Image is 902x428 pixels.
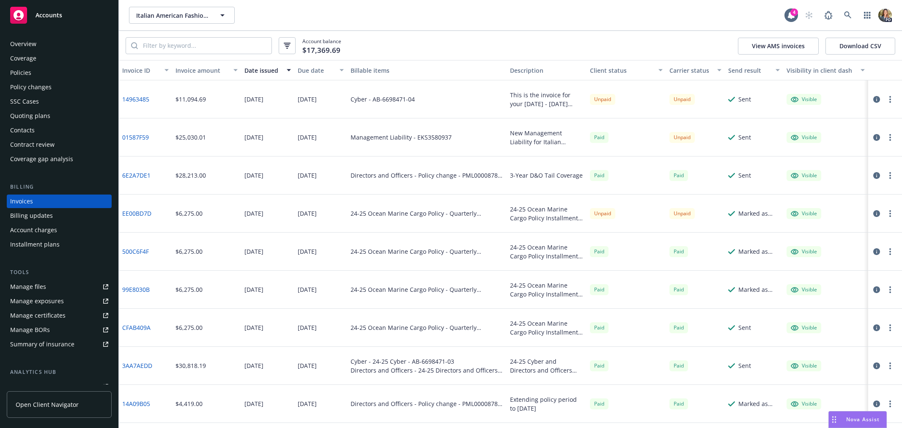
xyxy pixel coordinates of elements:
div: [DATE] [298,285,317,294]
div: Summary of insurance [10,337,74,351]
div: SSC Cases [10,95,39,108]
div: Date issued [244,66,282,75]
a: Loss summary generator [7,380,112,393]
div: [DATE] [244,247,263,256]
div: [DATE] [244,323,263,332]
a: 99E8030B [122,285,150,294]
div: [DATE] [298,209,317,218]
div: [DATE] [298,361,317,370]
div: New Management Liability for Italian American Fashion Group Eff [DATE] - Full Premium [510,129,583,146]
a: Accounts [7,3,112,27]
a: CFAB409A [122,323,151,332]
div: Paid [669,360,688,371]
div: Visible [791,286,817,294]
a: Search [839,7,856,24]
button: Invoice ID [119,60,172,80]
div: Visibility in client dash [787,66,855,75]
div: Loss summary generator [10,380,80,393]
div: Tools [7,268,112,277]
div: Visible [791,362,817,370]
div: Paid [590,170,609,181]
span: Accounts [36,12,62,19]
div: Policy changes [10,80,52,94]
div: Paid [590,284,609,295]
div: [DATE] [298,95,317,104]
div: 24-25 Ocean Marine Cargo Policy Installment #4 [510,205,583,222]
div: Marked as sent [738,247,780,256]
div: $28,213.00 [175,171,206,180]
div: Paid [590,132,609,143]
div: Unpaid [669,208,695,219]
span: Manage exposures [7,294,112,308]
div: 24-25 Ocean Marine Cargo Policy - Quarterly Installment Plan - Installment 2 [351,285,503,294]
div: Drag to move [829,412,839,428]
span: Paid [590,360,609,371]
div: [DATE] [298,171,317,180]
div: [DATE] [298,133,317,142]
div: Client status [590,66,654,75]
div: Visible [791,324,817,332]
div: Invoices [10,195,33,208]
div: [DATE] [298,399,317,408]
div: Paid [669,322,688,333]
a: Manage BORs [7,323,112,337]
div: [DATE] [244,361,263,370]
span: Nova Assist [846,416,880,423]
a: 3AA7AEDD [122,361,152,370]
button: Download CSV [825,38,895,55]
button: View AMS invoices [738,38,819,55]
div: 24-25 Ocean Marine Cargo Policy Installment #3 [510,243,583,261]
div: Paid [590,322,609,333]
div: Coverage [10,52,36,65]
div: Paid [669,246,688,257]
a: 14A09B05 [122,399,150,408]
div: $6,275.00 [175,285,203,294]
div: Marked as sent [738,285,780,294]
a: Account charges [7,223,112,237]
a: Coverage gap analysis [7,152,112,166]
a: Overview [7,37,112,51]
button: Nova Assist [828,411,887,428]
a: Manage files [7,280,112,294]
div: Due date [298,66,335,75]
div: [DATE] [244,285,263,294]
a: Manage certificates [7,309,112,322]
div: 24-25 Ocean Marine Cargo Policy - Quarterly Installment Plan - Installment 3 [351,247,503,256]
div: $6,275.00 [175,323,203,332]
div: Sent [738,361,751,370]
div: 3-Year D&O Tail Coverage [510,171,583,180]
div: Directors and Officers - 24-25 Directors and Officers - PML0000878 02 [351,366,503,375]
div: Directors and Officers - Policy change - PML0000878 01 [351,399,503,408]
span: Paid [669,398,688,409]
div: [DATE] [244,95,263,104]
a: Invoices [7,195,112,208]
div: Sent [738,95,751,104]
a: 01587F59 [122,133,149,142]
span: Paid [590,398,609,409]
div: $6,275.00 [175,209,203,218]
a: Billing updates [7,209,112,222]
div: Unpaid [590,94,615,104]
div: [DATE] [244,209,263,218]
div: Visible [791,210,817,217]
button: Description [507,60,587,80]
div: Management Liability - EKS3580937 [351,133,452,142]
div: Analytics hub [7,368,112,376]
a: Switch app [859,7,876,24]
a: Quoting plans [7,109,112,123]
input: Filter by keyword... [138,38,271,54]
div: Billable items [351,66,503,75]
div: [DATE] [244,133,263,142]
div: Sent [738,323,751,332]
div: Unpaid [669,132,695,143]
a: 500C6F4F [122,247,149,256]
div: Unpaid [669,94,695,104]
div: Paid [669,170,688,181]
